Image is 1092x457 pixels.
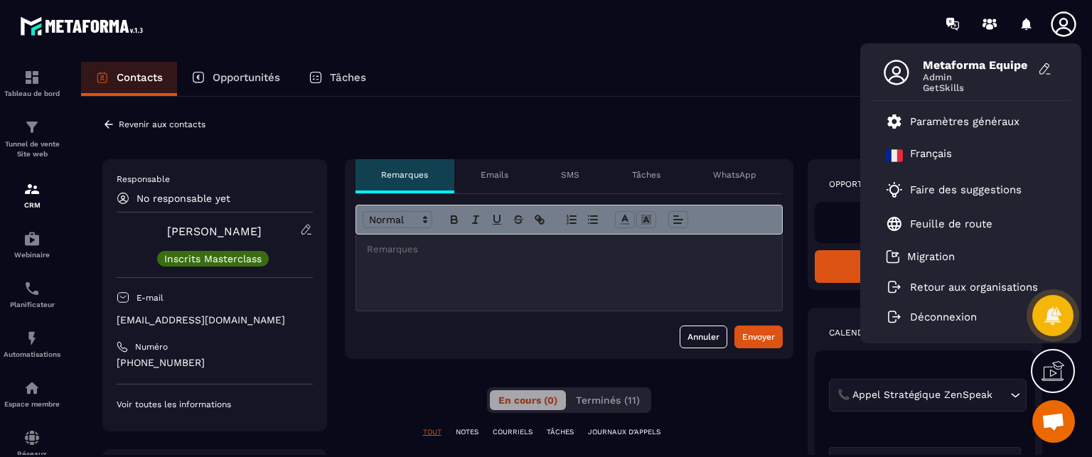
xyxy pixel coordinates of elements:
a: Feuille de route [886,215,992,232]
p: WhatsApp [713,169,756,181]
p: Numéro [135,341,168,353]
p: Automatisations [4,350,60,358]
img: automations [23,330,41,347]
img: formation [23,119,41,136]
a: formationformationCRM [4,170,60,220]
button: Ajout opportunité [815,250,1036,283]
img: formation [23,69,41,86]
a: automationsautomationsEspace membre [4,369,60,419]
p: Retour aux organisations [910,281,1038,294]
p: CRM [4,201,60,209]
p: Webinaire [4,251,60,259]
p: Remarques [381,169,428,181]
img: automations [23,230,41,247]
p: NOTES [456,427,478,437]
p: E-mail [136,292,164,303]
a: formationformationTableau de bord [4,58,60,108]
p: Espace membre [4,400,60,408]
button: Terminés (11) [567,390,648,410]
p: Tunnel de vente Site web [4,139,60,159]
p: [EMAIL_ADDRESS][DOMAIN_NAME] [117,313,313,327]
a: automationsautomationsWebinaire [4,220,60,269]
button: Envoyer [734,326,783,348]
div: Envoyer [742,330,775,344]
img: logo [20,13,148,39]
p: Calendrier [829,327,884,338]
img: scheduler [23,280,41,297]
div: Search for option [829,379,1027,412]
p: Opportunités [829,178,894,190]
span: Metaforma Equipe [923,58,1029,72]
p: Planificateur [4,301,60,308]
input: Search for option [996,387,1007,403]
p: Aucune opportunité liée [829,216,1022,229]
p: Tableau de bord [4,90,60,97]
button: En cours (0) [490,390,566,410]
p: Responsable [117,173,313,185]
p: JOURNAUX D'APPELS [588,427,660,437]
p: TOUT [423,427,441,437]
span: 📞 Appel Stratégique ZenSpeak [835,387,996,403]
p: Paramètres généraux [910,115,1019,128]
a: automationsautomationsAutomatisations [4,319,60,369]
p: [PHONE_NUMBER] [117,356,313,370]
span: Admin [923,72,1029,82]
span: Terminés (11) [576,394,640,406]
a: Opportunités [177,62,294,96]
a: [PERSON_NAME] [167,225,262,238]
p: COURRIELS [493,427,532,437]
p: Tâches [632,169,660,181]
p: Voir toutes les informations [117,399,313,410]
p: Emails [481,169,508,181]
img: social-network [23,429,41,446]
p: Faire des suggestions [910,183,1022,196]
p: No responsable yet [136,193,230,204]
p: Revenir aux contacts [119,119,205,129]
p: Tâches [330,71,366,84]
a: formationformationTunnel de vente Site web [4,108,60,170]
p: Opportunités [213,71,280,84]
a: Migration [886,249,955,264]
p: SMS [561,169,579,181]
p: Contacts [117,71,163,84]
p: Feuille de route [910,217,992,230]
div: Ouvrir le chat [1032,400,1075,443]
a: Paramètres généraux [886,113,1019,130]
a: Contacts [81,62,177,96]
a: Tâches [294,62,380,96]
span: GetSkills [923,82,1029,93]
a: Faire des suggestions [886,181,1038,198]
button: Annuler [680,326,727,348]
a: Retour aux organisations [886,281,1038,294]
p: Inscrits Masterclass [164,254,262,264]
span: En cours (0) [498,394,557,406]
p: Français [910,147,952,164]
img: formation [23,181,41,198]
img: automations [23,380,41,397]
p: TÂCHES [547,427,574,437]
p: Migration [907,250,955,263]
a: schedulerschedulerPlanificateur [4,269,60,319]
p: Déconnexion [910,311,977,323]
